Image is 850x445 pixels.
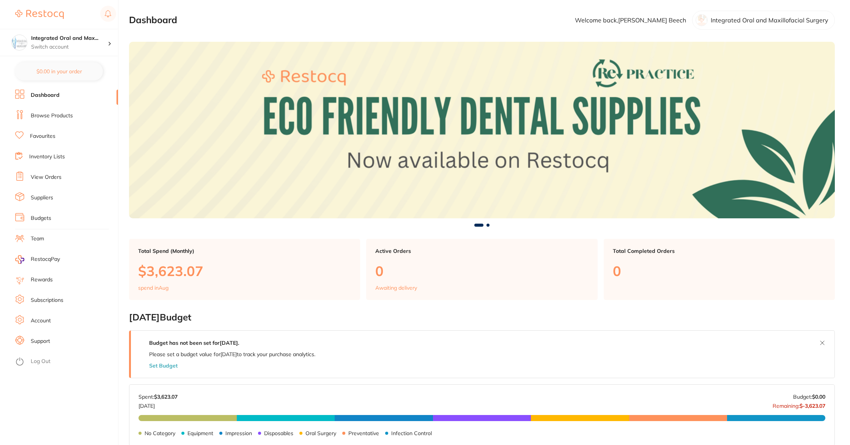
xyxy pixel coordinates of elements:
[31,35,108,42] h4: Integrated Oral and Maxillofacial Surgery
[129,312,835,323] h2: [DATE] Budget
[31,194,53,202] a: Suppliers
[31,297,63,304] a: Subscriptions
[613,248,826,254] p: Total Completed Orders
[15,10,64,19] img: Restocq Logo
[15,255,60,264] a: RestocqPay
[139,400,178,409] p: [DATE]
[12,35,27,50] img: Integrated Oral and Maxillofacial Surgery
[149,339,239,346] strong: Budget has not been set for [DATE] .
[31,358,50,365] a: Log Out
[31,92,60,99] a: Dashboard
[264,430,293,436] p: Disposables
[187,430,213,436] p: Equipment
[129,42,835,218] img: Dashboard
[604,239,835,300] a: Total Completed Orders0
[31,112,73,120] a: Browse Products
[31,215,51,222] a: Budgets
[31,276,53,284] a: Rewards
[30,133,55,140] a: Favourites
[29,153,65,161] a: Inventory Lists
[812,393,825,400] strong: $0.00
[15,6,64,23] a: Restocq Logo
[391,430,432,436] p: Infection Control
[145,430,175,436] p: No Category
[138,285,168,291] p: spend in Aug
[31,235,44,243] a: Team
[15,356,116,368] button: Log Out
[149,351,315,357] p: Please set a budget value for [DATE] to track your purchase analytics.
[149,363,178,369] button: Set Budget
[773,400,825,409] p: Remaining:
[366,239,597,300] a: Active Orders0Awaiting delivery
[575,17,686,24] p: Welcome back, [PERSON_NAME] Beech
[225,430,252,436] p: Impression
[138,263,351,279] p: $3,623.07
[375,285,417,291] p: Awaiting delivery
[31,338,50,345] a: Support
[31,256,60,263] span: RestocqPay
[613,263,826,279] p: 0
[129,15,177,25] h2: Dashboard
[31,174,61,181] a: View Orders
[711,17,828,24] p: Integrated Oral and Maxillofacial Surgery
[154,393,178,400] strong: $3,623.07
[31,43,108,51] p: Switch account
[15,62,103,80] button: $0.00 in your order
[375,248,588,254] p: Active Orders
[800,402,825,409] strong: $-3,623.07
[15,255,24,264] img: RestocqPay
[793,394,825,400] p: Budget:
[139,394,178,400] p: Spent:
[375,263,588,279] p: 0
[348,430,379,436] p: Preventative
[129,239,360,300] a: Total Spend (Monthly)$3,623.07spend inAug
[305,430,336,436] p: Oral Surgery
[31,317,51,325] a: Account
[138,248,351,254] p: Total Spend (Monthly)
